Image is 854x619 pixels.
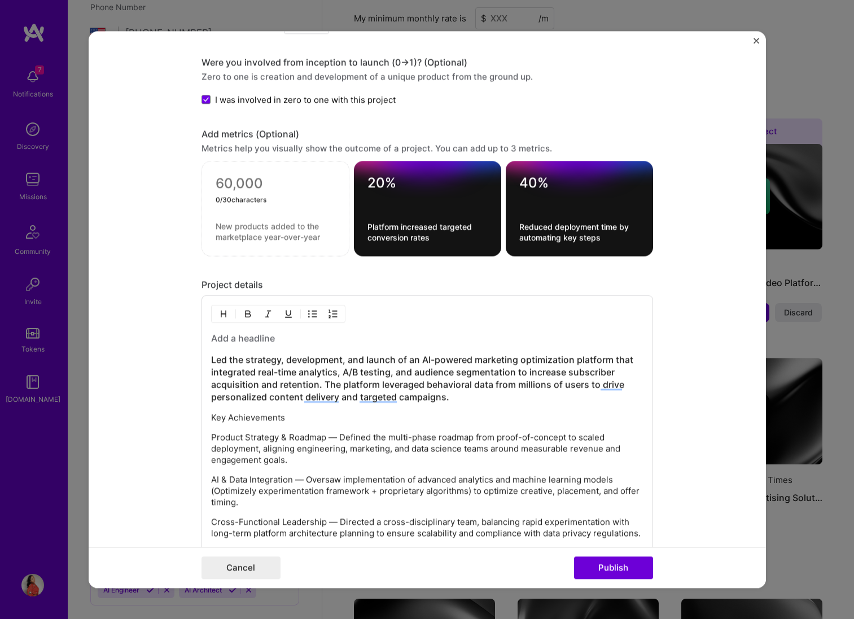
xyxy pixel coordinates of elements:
img: OL [329,309,338,318]
img: UL [308,309,317,318]
div: Were you involved from inception to launch (0 -> 1)? (Optional) [202,56,653,68]
div: To enrich screen reader interactions, please activate Accessibility in Grammarly extension settings [211,332,643,612]
button: Publish [574,556,653,579]
p: Product Strategy & Roadmap — Defined the multi-phase roadmap from proof-of-concept to scaled depl... [211,432,643,466]
p: Key Achievements [211,412,643,423]
p: Cross-Functional Leadership — Directed a cross-disciplinary team, balancing rapid experimentation... [211,516,643,539]
textarea: 40% [519,174,640,196]
div: 0 / 30 characters [216,194,336,206]
textarea: 20% [367,174,488,196]
img: Heading [219,309,228,318]
div: Metrics help you visually show the outcome of a project. You can add up to 3 metrics. [202,142,653,154]
div: team members. [202,11,653,34]
img: Underline [284,309,293,318]
textarea: Platform increased targeted conversion rates [367,221,488,243]
p: AI & Data Integration — Oversaw implementation of advanced analytics and machine learning models ... [211,474,643,508]
div: Add metrics (Optional) [202,128,653,140]
button: Cancel [202,556,281,579]
button: Close [754,38,759,50]
div: Project details [202,279,653,291]
img: Divider [235,307,236,321]
img: Divider [300,307,301,321]
img: Italic [264,309,273,318]
h3: Led the strategy, development, and launch of an AI-powered marketing optimization platform that i... [211,353,643,403]
span: I was involved in zero to one with this project [215,94,396,106]
textarea: Reduced deployment time by automating key steps [519,221,640,243]
img: Bold [243,309,252,318]
div: Zero to one is creation and development of a unique product from the ground up. [202,71,653,82]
